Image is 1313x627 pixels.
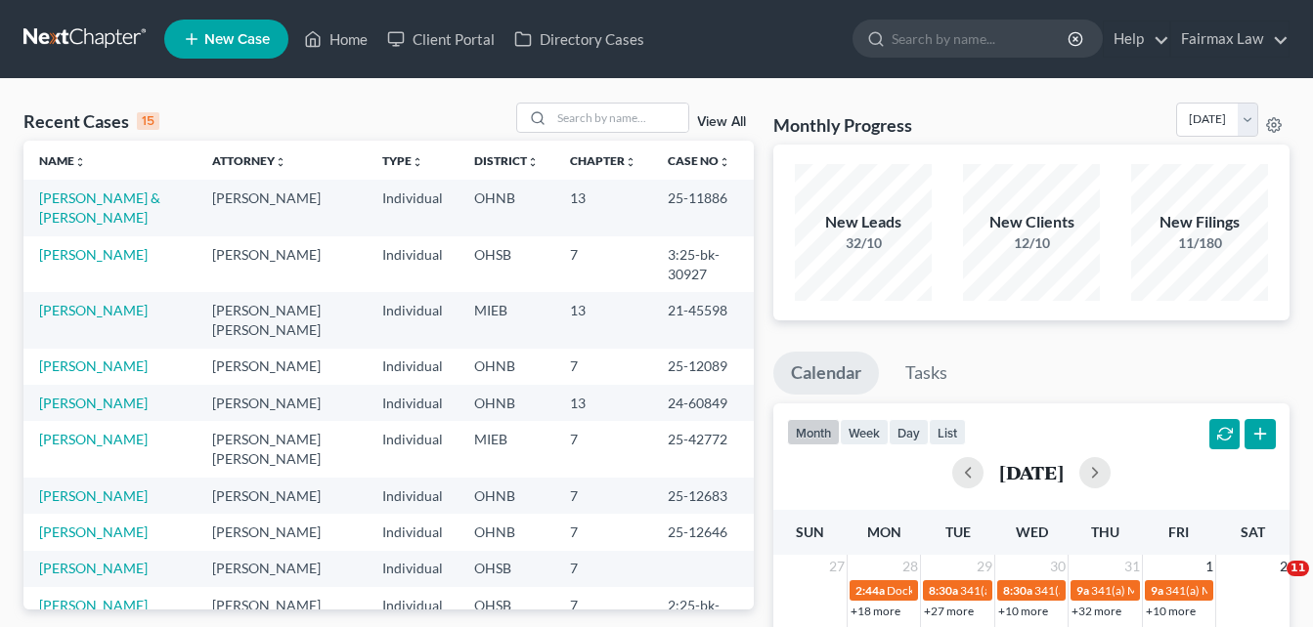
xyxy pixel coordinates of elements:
td: OHNB [459,349,554,385]
i: unfold_more [74,156,86,168]
span: New Case [204,32,270,47]
div: New Filings [1131,211,1268,233]
td: 13 [554,292,652,348]
td: OHNB [459,385,554,421]
a: [PERSON_NAME] [39,487,148,504]
td: Individual [367,478,459,514]
td: [PERSON_NAME] [197,514,367,550]
td: [PERSON_NAME] [197,180,367,235]
button: day [889,419,929,445]
td: [PERSON_NAME] [PERSON_NAME] [197,292,367,348]
a: Typeunfold_more [382,153,423,168]
i: unfold_more [527,156,539,168]
a: Client Portal [377,21,504,57]
a: Fairmax Law [1171,21,1289,57]
td: Individual [367,385,459,421]
a: [PERSON_NAME] [39,597,148,613]
td: OHNB [459,478,554,514]
a: View All [697,115,746,129]
a: [PERSON_NAME] [39,560,148,576]
a: +32 more [1072,604,1121,618]
a: [PERSON_NAME] [39,395,148,411]
td: OHNB [459,180,554,235]
td: [PERSON_NAME] [197,349,367,385]
span: 8:30a [1003,583,1032,598]
span: 9a [1151,583,1163,598]
span: 30 [1048,555,1068,578]
span: 2:44a [855,583,885,598]
td: Individual [367,236,459,292]
i: unfold_more [625,156,636,168]
td: 13 [554,385,652,421]
div: Recent Cases [23,109,159,133]
td: 25-42772 [652,421,754,477]
td: 7 [554,514,652,550]
td: 25-12646 [652,514,754,550]
span: Mon [867,523,901,540]
div: 12/10 [963,233,1100,253]
div: 15 [137,112,159,130]
a: Tasks [888,352,965,395]
td: MIEB [459,421,554,477]
button: week [840,419,889,445]
a: Nameunfold_more [39,153,86,168]
i: unfold_more [275,156,286,168]
a: Attorneyunfold_more [212,153,286,168]
span: Tue [945,523,971,540]
td: Individual [367,551,459,587]
div: 32/10 [795,233,932,253]
a: +18 more [851,604,900,618]
td: OHSB [459,551,554,587]
a: [PERSON_NAME] [39,302,148,318]
a: +10 more [998,604,1048,618]
span: 28 [900,555,920,578]
span: 27 [827,555,847,578]
span: Docket Text: for [PERSON_NAME] [887,583,1062,598]
a: [PERSON_NAME] & [PERSON_NAME] [39,189,160,226]
div: 11/180 [1131,233,1268,253]
div: New Leads [795,211,932,233]
td: MIEB [459,292,554,348]
span: Fri [1168,523,1189,540]
td: 3:25-bk-30927 [652,236,754,292]
span: 11 [1287,561,1309,576]
h3: Monthly Progress [773,113,912,137]
span: 1 [1204,555,1215,578]
a: +27 more [924,604,974,618]
a: Districtunfold_more [474,153,539,168]
span: 2 [1278,555,1290,578]
span: 9a [1076,583,1089,598]
a: [PERSON_NAME] [39,246,148,263]
span: 29 [975,555,994,578]
td: 7 [554,478,652,514]
td: Individual [367,292,459,348]
a: Case Nounfold_more [668,153,730,168]
td: 25-12089 [652,349,754,385]
td: OHNB [459,514,554,550]
h2: [DATE] [999,462,1064,482]
td: Individual [367,514,459,550]
td: OHSB [459,236,554,292]
td: [PERSON_NAME] [197,385,367,421]
a: [PERSON_NAME] [39,357,148,374]
a: Home [294,21,377,57]
td: [PERSON_NAME] [197,551,367,587]
td: 21-45598 [652,292,754,348]
i: unfold_more [719,156,730,168]
iframe: Intercom live chat [1247,561,1293,607]
button: month [787,419,840,445]
a: Chapterunfold_more [570,153,636,168]
td: 7 [554,349,652,385]
span: Wed [1016,523,1048,540]
span: Sun [796,523,824,540]
td: [PERSON_NAME] [197,236,367,292]
i: unfold_more [412,156,423,168]
td: [PERSON_NAME] [197,478,367,514]
td: 7 [554,421,652,477]
td: 7 [554,236,652,292]
span: 31 [1122,555,1142,578]
input: Search by name... [551,104,688,132]
input: Search by name... [892,21,1071,57]
td: Individual [367,421,459,477]
span: 341(a) Meeting for [PERSON_NAME] [960,583,1150,598]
